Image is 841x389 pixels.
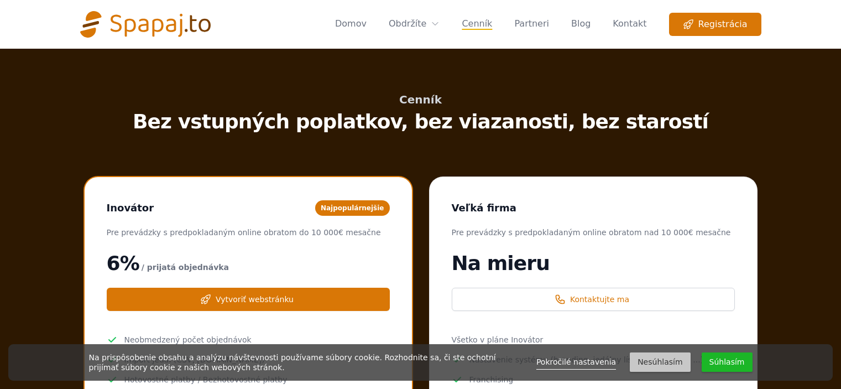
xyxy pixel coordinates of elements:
[462,13,492,36] a: Cenník
[18,111,823,133] p: Bez vstupných poplatkov, bez viazanosti, bez starostí
[107,199,154,217] h3: Inovátor
[89,352,511,372] div: Na prispôsobenie obsahu a analýzu návštevnosti používame súbory cookie. Rozhodnite sa, či ste och...
[514,13,549,36] a: Partneri
[702,352,753,372] button: Súhlasím
[107,288,390,311] a: Vytvoriť webstránku
[107,252,139,274] span: 6%
[452,333,735,346] li: Všetko v pláne Inovátor
[142,261,229,274] span: / prijatá objednávka
[80,13,761,35] nav: Global
[107,333,390,346] li: Neobmedzený počet objednávok
[335,13,367,36] a: Domov
[630,352,690,372] button: Nesúhlasím
[669,13,761,36] a: Registrácia
[452,252,550,274] span: Na mieru
[613,13,646,36] a: Kontakt
[452,199,516,217] h3: Veľká firma
[452,226,735,239] p: Pre prevádzky s predpokladaným online obratom nad 10 000€ mesačne
[571,13,591,36] a: Blog
[315,200,390,216] p: Najpopulárnejšie
[389,17,440,30] a: Obdržíte
[18,93,823,106] h1: Cenník
[683,18,748,31] span: Registrácia
[452,288,735,311] button: Kontaktujte ma
[536,355,616,370] a: Pokročilé nastavenia
[107,226,390,239] p: Pre prevádzky s predpokladaným online obratom do 10 000€ mesačne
